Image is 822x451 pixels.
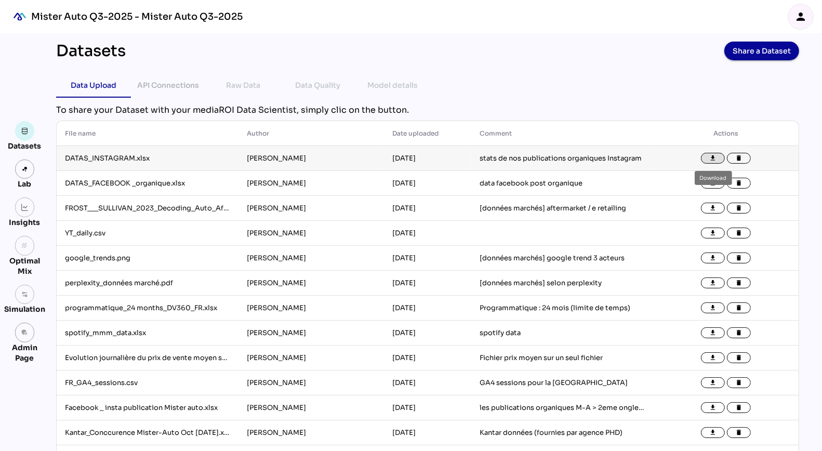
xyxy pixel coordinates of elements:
i: delete [735,180,743,187]
img: lab.svg [21,166,29,173]
i: file_download [709,429,717,436]
td: [DATE] [384,321,471,346]
td: [PERSON_NAME] [238,420,384,445]
div: Data Quality [296,79,341,91]
div: API Connections [138,79,200,91]
td: [PERSON_NAME] [238,146,384,171]
i: grain [21,242,29,249]
td: [PERSON_NAME] [238,296,384,321]
i: file_download [709,379,717,387]
td: [PERSON_NAME] [238,246,384,271]
i: file_download [709,404,717,412]
td: [PERSON_NAME] [238,196,384,221]
div: Mister Auto Q3-2025 - Mister Auto Q3-2025 [31,10,243,23]
i: delete [735,155,743,162]
td: [DATE] [384,246,471,271]
td: [DATE] [384,296,471,321]
td: Fichier prix moyen sur un seul fichier [471,346,653,370]
i: delete [735,429,743,436]
div: Raw Data [226,79,260,91]
i: file_download [709,230,717,237]
i: delete [735,354,743,362]
td: [DATE] [384,346,471,370]
td: DATAS_FACEBOOK _organique.xlsx [57,171,238,196]
td: Evolution journalière du prix de vente moyen sur FR Avril 2023.csv [57,346,238,370]
div: Insights [9,217,41,228]
i: file_download [709,354,717,362]
img: graph.svg [21,204,29,211]
td: Kantar données (fournies par agence PHD) [471,420,653,445]
td: [DATE] [384,196,471,221]
div: Datasets [8,141,42,151]
div: Simulation [4,304,45,314]
div: Model details [368,79,418,91]
td: FR_GA4_sessions.csv [57,370,238,395]
button: Share a Dataset [724,42,799,60]
div: To share your Dataset with your mediaROI Data Scientist, simply clic on the button. [56,104,799,116]
th: Date uploaded [384,121,471,146]
td: [DATE] [384,221,471,246]
i: delete [735,280,743,287]
td: [PERSON_NAME] [238,221,384,246]
td: [PERSON_NAME] [238,370,384,395]
i: delete [735,329,743,337]
th: Comment [471,121,653,146]
div: Data Upload [71,79,116,91]
td: [PERSON_NAME] [238,321,384,346]
i: delete [735,255,743,262]
th: File name [57,121,238,146]
td: YT_daily.csv [57,221,238,246]
i: file_download [709,155,717,162]
td: les publications organiques M-A > 2eme onglet vers le spreadsheet car j'ai du bricoler ce fichier... [471,395,653,420]
td: Facebook _ insta publication Mister auto.xlsx [57,395,238,420]
i: file_download [709,280,717,287]
div: Datasets [56,42,126,60]
td: [données marchés] google trend 3 acteurs [471,246,653,271]
td: [DATE] [384,271,471,296]
i: delete [735,304,743,312]
i: delete [735,379,743,387]
td: programmatique_24 months_DV360_FR.xlsx [57,296,238,321]
div: Lab [14,179,36,189]
img: settings.svg [21,291,29,298]
td: [PERSON_NAME] [238,171,384,196]
td: [PERSON_NAME] [238,395,384,420]
td: [données marchés] aftermarket / e retailing [471,196,653,221]
td: Programmatique : 24 mois (limite de temps) [471,296,653,321]
i: file_download [709,180,717,187]
i: delete [735,404,743,412]
td: [PERSON_NAME] [238,271,384,296]
td: spotify data [471,321,653,346]
td: [DATE] [384,395,471,420]
td: FROST___SULLIVAN_2023_Decoding_Auto_Aftermarket_E-Retailing_Stellantis_Final_Presentaion_VF.pdf [57,196,238,221]
i: file_download [709,304,717,312]
i: admin_panel_settings [21,329,29,336]
td: spotify_mmm_data.xlsx [57,321,238,346]
td: perplexity_données marché.pdf [57,271,238,296]
td: [DATE] [384,146,471,171]
i: person [794,10,807,23]
th: Author [238,121,384,146]
td: stats de nos publications organiques Instagram [471,146,653,171]
span: Share a Dataset [733,44,791,58]
td: google_trends.png [57,246,238,271]
td: Kantar_Conccurence Mister-Auto Oct [DATE].xlsx [57,420,238,445]
div: mediaROI [8,5,31,28]
i: delete [735,205,743,212]
td: data facebook post organique [471,171,653,196]
th: Actions [653,121,799,146]
div: Admin Page [4,342,45,363]
div: Optimal Mix [4,256,45,276]
img: data.svg [21,127,29,135]
td: [DATE] [384,420,471,445]
i: file_download [709,205,717,212]
td: [PERSON_NAME] [238,346,384,370]
td: DATAS_INSTAGRAM.xlsx [57,146,238,171]
i: delete [735,230,743,237]
td: [données marchés] selon perplexity [471,271,653,296]
i: file_download [709,255,717,262]
td: [DATE] [384,171,471,196]
td: GA4 sessions pour la [GEOGRAPHIC_DATA] [471,370,653,395]
i: file_download [709,329,717,337]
